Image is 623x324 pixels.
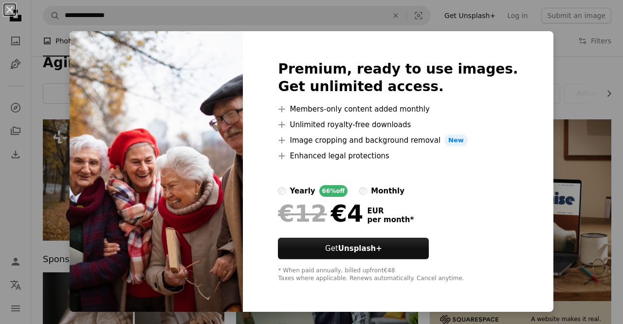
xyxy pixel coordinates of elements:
[290,185,315,197] div: yearly
[278,150,518,162] li: Enhanced legal protections
[278,187,286,195] input: yearly66%off
[278,134,518,146] li: Image cropping and background removal
[278,119,518,131] li: Unlimited royalty-free downloads
[371,185,404,197] div: monthly
[278,267,518,283] div: * When paid annually, billed upfront €48 Taxes where applicable. Renews automatically. Cancel any...
[367,215,414,224] span: per month *
[278,201,327,226] span: €12
[278,238,429,259] button: GetUnsplash+
[359,187,367,195] input: monthly
[278,103,518,115] li: Members-only content added monthly
[367,207,414,215] span: EUR
[278,60,518,95] h2: Premium, ready to use images. Get unlimited access.
[338,244,382,253] strong: Unsplash+
[319,185,348,197] div: 66% off
[444,134,468,146] span: New
[70,31,243,312] img: premium_photo-1663051228839-bcf2e5f6b9db
[278,201,363,226] div: €4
